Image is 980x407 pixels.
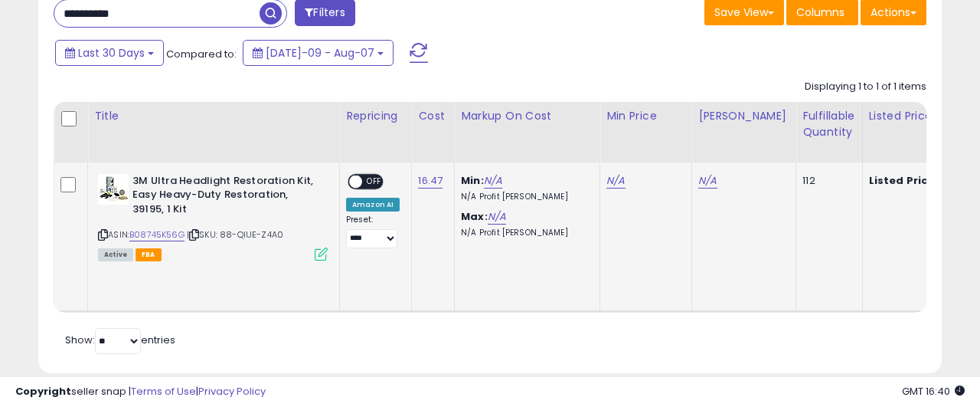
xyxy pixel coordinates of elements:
div: Min Price [606,108,685,124]
a: N/A [698,173,717,189]
span: 2025-09-7 16:40 GMT [902,384,965,399]
th: The percentage added to the cost of goods (COGS) that forms the calculator for Min & Max prices. [455,102,600,162]
span: FBA [136,248,162,261]
a: 16.47 [418,173,443,189]
span: [DATE]-09 - Aug-07 [266,45,374,61]
b: 3M Ultra Headlight Restoration Kit, Easy Heavy-Duty Restoration, 39195, 1 Kit [132,174,318,221]
span: OFF [362,175,387,188]
div: 112 [802,174,850,188]
span: Compared to: [166,47,237,61]
span: All listings currently available for purchase on Amazon [98,248,133,261]
a: Privacy Policy [198,384,266,399]
div: Repricing [346,108,405,124]
div: Displaying 1 to 1 of 1 items [805,80,926,94]
div: Markup on Cost [461,108,593,124]
p: N/A Profit [PERSON_NAME] [461,192,588,202]
b: Min: [461,173,484,188]
a: N/A [484,173,502,189]
div: [PERSON_NAME] [698,108,789,124]
a: Terms of Use [131,384,196,399]
div: ASIN: [98,174,328,259]
div: Fulfillable Quantity [802,108,855,140]
div: Preset: [346,215,400,249]
span: Columns [796,5,844,20]
b: Listed Price: [869,173,939,188]
strong: Copyright [15,384,71,399]
span: Last 30 Days [78,45,145,61]
span: | SKU: 88-QIUE-Z4A0 [187,228,283,241]
a: N/A [606,173,625,189]
div: seller snap | | [15,385,266,399]
button: Last 30 Days [55,40,164,66]
a: N/A [488,209,506,225]
a: B08745K56G [129,228,185,241]
b: Max: [461,209,488,224]
div: Cost [418,108,448,124]
div: Title [94,108,333,124]
button: [DATE]-09 - Aug-07 [243,40,394,66]
p: N/A Profit [PERSON_NAME] [461,228,588,238]
span: Show: entries [65,333,175,347]
img: 41sISNDKEpL._SL40_.jpg [98,174,129,205]
div: Amazon AI [346,198,400,212]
